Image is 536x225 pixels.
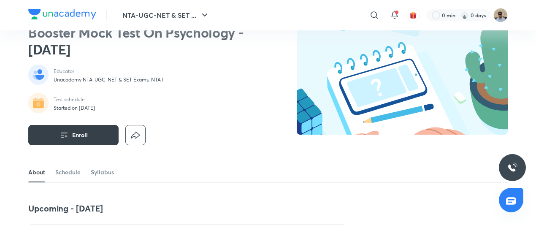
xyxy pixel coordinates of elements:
p: Started on [DATE] [54,105,95,111]
p: Educator [54,68,163,75]
a: Schedule [55,162,81,182]
button: Enroll [28,125,119,145]
p: Test schedule [54,96,95,103]
img: PRATAP goutam [493,8,508,22]
button: avatar [406,8,420,22]
h2: Booster Mock Test On Psychology - [DATE] [28,24,244,58]
a: About [28,162,45,182]
span: Enroll [72,131,88,139]
button: NTA-UGC-NET & SET ... [117,7,215,24]
img: ttu [507,163,517,173]
img: avatar [409,11,417,19]
h4: Upcoming - [DATE] [28,203,347,214]
img: streak [460,11,469,19]
img: Company Logo [28,9,96,19]
a: Syllabus [91,162,114,182]
a: Company Logo [28,9,96,22]
p: Unacademy NTA-UGC-NET & SET Exams, NTA I [54,76,163,83]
